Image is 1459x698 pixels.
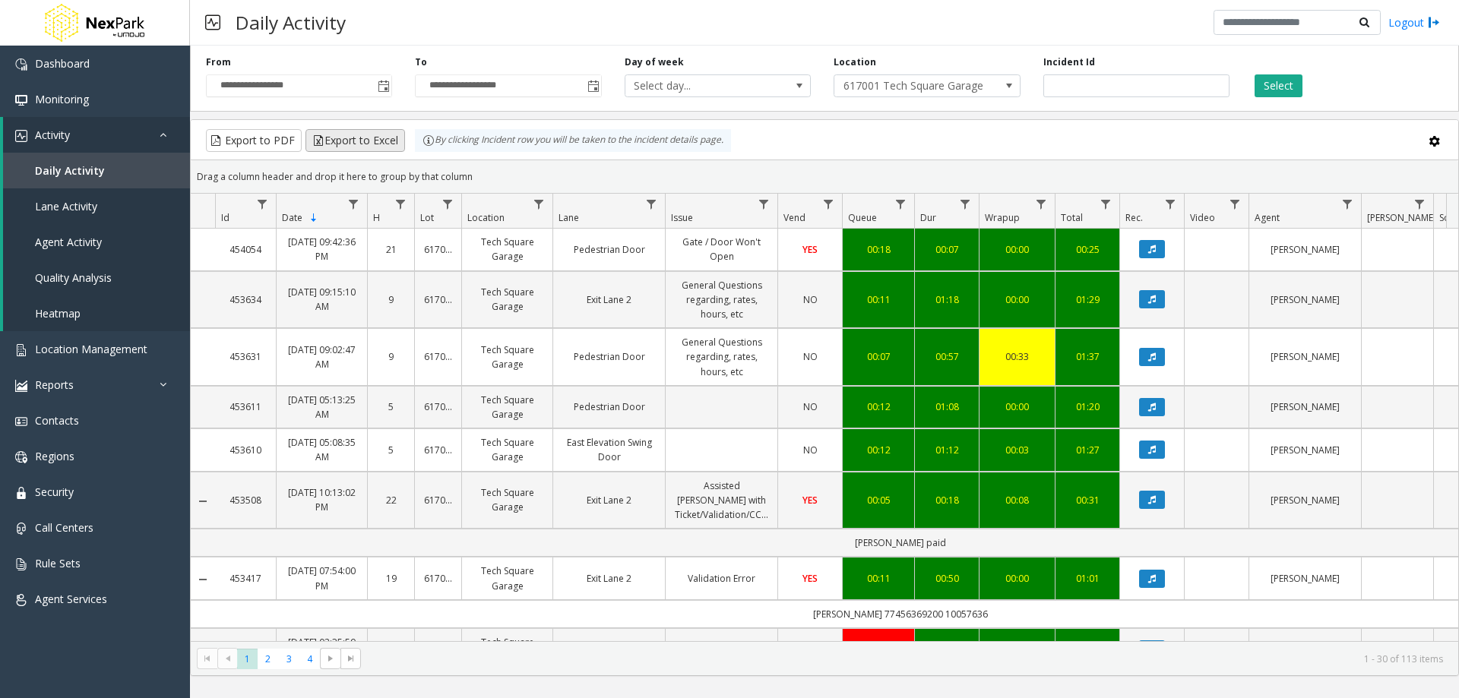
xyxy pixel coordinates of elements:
a: Agent Filter Menu [1337,194,1358,214]
a: Collapse Details [191,495,215,507]
a: Issue Filter Menu [754,194,774,214]
a: 453417 [224,571,267,586]
span: Toggle popup [584,75,601,96]
img: 'icon' [15,344,27,356]
div: 01:27 [1065,443,1110,457]
div: 01:01 [1065,571,1110,586]
a: NO [787,400,833,414]
a: Tech Square Garage [471,485,543,514]
a: 00:18 [924,493,970,507]
span: Agent Activity [35,235,102,249]
a: 454054 [224,242,267,257]
label: Day of week [625,55,684,69]
span: NO [803,444,818,456]
a: Pedestrian Door [562,400,656,414]
a: Validation Error [675,571,768,586]
a: Wrapup Filter Menu [1031,194,1052,214]
img: 'icon' [15,415,27,428]
img: 'icon' [15,130,27,142]
a: [DATE] 05:13:25 AM [286,393,358,422]
a: 9 [377,349,405,364]
a: Quality Analysis [3,260,190,295]
a: 617001 [424,400,452,414]
span: Location Management [35,342,147,356]
span: Location [467,211,505,224]
a: 9 [377,292,405,307]
img: 'icon' [15,58,27,71]
a: [PERSON_NAME] [1258,292,1352,307]
div: 00:08 [989,493,1046,507]
span: NO [803,293,818,306]
a: [DATE] 02:35:59 PM [286,635,358,664]
a: 01:18 [924,292,970,307]
img: 'icon' [15,594,27,606]
a: 453508 [224,493,267,507]
a: Exit Lane 2 [562,292,656,307]
a: 453634 [224,292,267,307]
a: NO [787,349,833,364]
a: 01:08 [924,400,970,414]
a: 00:00 [989,242,1046,257]
span: Dashboard [35,56,90,71]
span: H [373,211,380,224]
a: 00:25 [1065,242,1110,257]
a: Pedestrian Door [562,349,656,364]
img: infoIcon.svg [423,134,435,147]
a: 00:33 [989,349,1046,364]
label: Location [834,55,876,69]
a: Rec. Filter Menu [1160,194,1181,214]
a: Heatmap [3,295,190,331]
span: Video [1190,211,1215,224]
span: [PERSON_NAME] [1367,211,1436,224]
a: Logout [1388,14,1440,30]
span: 617001 Tech Square Garage [834,75,983,96]
span: Regions [35,449,74,463]
a: Tech Square Garage [471,564,543,592]
a: [DATE] 09:42:36 PM [286,235,358,264]
a: 00:00 [989,400,1046,414]
a: Agent Activity [3,224,190,260]
span: Lane Activity [35,199,97,213]
a: Date Filter Menu [343,194,364,214]
a: [PERSON_NAME] [1258,443,1352,457]
label: Incident Id [1043,55,1095,69]
a: 00:03 [989,443,1046,457]
label: From [206,55,231,69]
button: Select [1255,74,1302,97]
a: YES [787,493,833,507]
a: Assisted [PERSON_NAME] with Ticket/Validation/CC/monthly [675,478,768,523]
span: Total [1061,211,1083,224]
a: 617001 [424,493,452,507]
a: Gate / Door Won't Open [675,235,768,264]
a: General Questions regarding, rates, hours, etc [675,335,768,379]
a: Parker Filter Menu [1410,194,1430,214]
span: Rule Sets [35,556,81,570]
kendo-pager-info: 1 - 30 of 113 items [370,652,1443,665]
a: 617001 [424,242,452,257]
span: Page 4 [299,649,320,669]
a: 22 [377,493,405,507]
span: Queue [848,211,877,224]
span: Id [221,211,229,224]
span: Monitoring [35,92,89,106]
a: East Elevation Swing Door [562,435,656,464]
a: NO [787,443,833,457]
div: 00:31 [1065,493,1110,507]
a: [DATE] 09:02:47 AM [286,343,358,371]
a: Video Filter Menu [1225,194,1245,214]
a: 00:07 [924,242,970,257]
img: 'icon' [15,94,27,106]
span: Wrapup [985,211,1020,224]
a: Exit Lane 2 [562,493,656,507]
div: 00:11 [852,571,905,586]
a: H Filter Menu [391,194,411,214]
a: YES [787,242,833,257]
a: Tech Square Garage [471,235,543,264]
a: 21 [377,242,405,257]
span: Quality Analysis [35,270,112,285]
span: Select day... [625,75,774,96]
